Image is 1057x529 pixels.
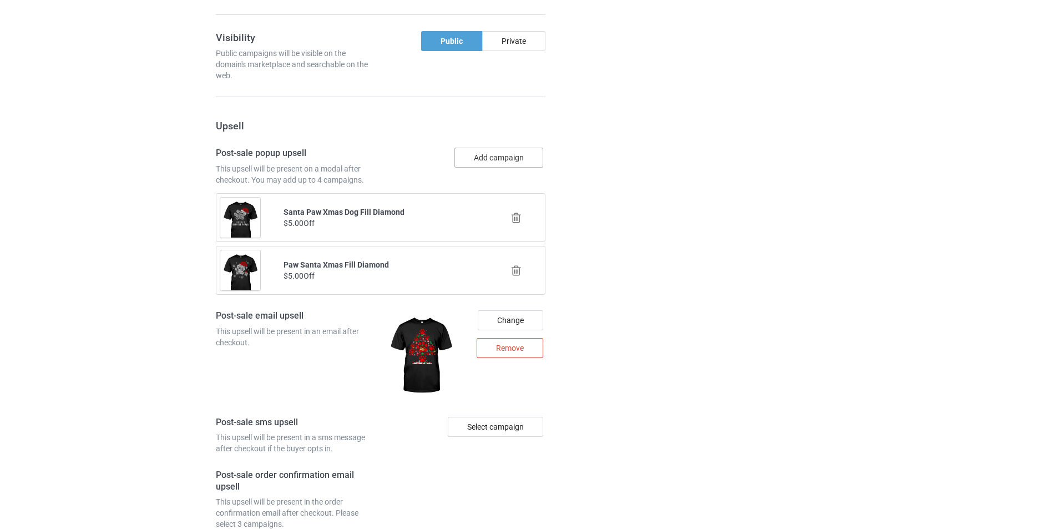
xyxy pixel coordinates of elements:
[216,119,545,132] h3: Upsell
[216,148,377,159] h4: Post-sale popup upsell
[216,163,377,185] div: This upsell will be present on a modal after checkout. You may add up to 4 campaigns.
[385,310,457,401] img: regular.jpg
[216,470,377,492] h4: Post-sale order confirmation email upsell
[216,326,377,348] div: This upsell will be present in an email after checkout.
[216,417,377,429] h4: Post-sale sms upsell
[284,260,389,269] b: Paw Santa Xmas Fill Diamond
[284,208,404,216] b: Santa Paw Xmas Dog Fill Diamond
[448,417,543,437] div: Select campaign
[284,218,478,229] div: $5.00 Off
[216,432,377,454] div: This upsell will be present in a sms message after checkout if the buyer opts in.
[216,48,377,81] div: Public campaigns will be visible on the domain's marketplace and searchable on the web.
[478,310,543,330] div: Change
[284,270,478,281] div: $5.00 Off
[482,31,545,51] div: Private
[477,338,543,358] div: Remove
[216,31,377,44] h3: Visibility
[421,31,482,51] div: Public
[454,148,543,168] button: Add campaign
[216,310,377,322] h4: Post-sale email upsell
